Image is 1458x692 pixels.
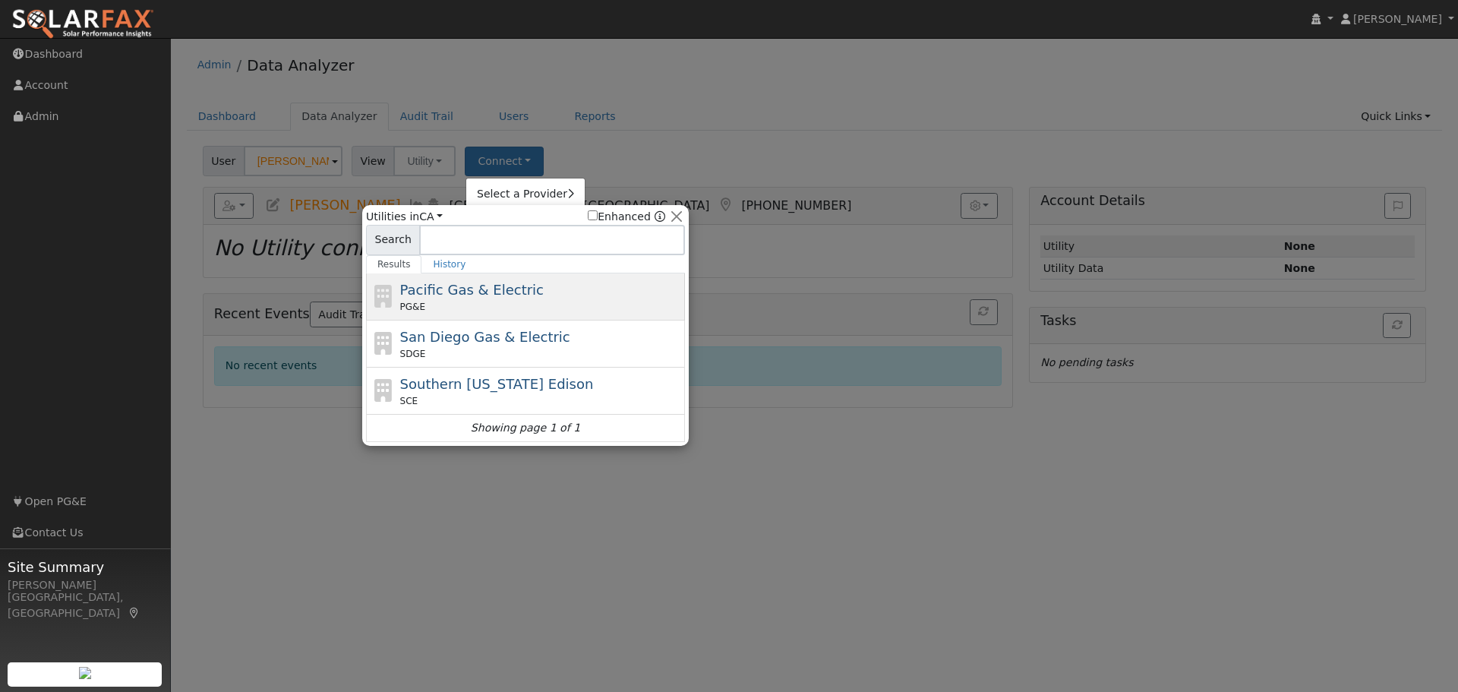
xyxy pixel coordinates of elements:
span: Site Summary [8,557,163,577]
a: Enhanced Providers [655,210,665,223]
span: Show enhanced providers [588,209,665,225]
input: Enhanced [588,210,598,220]
a: CA [419,210,443,223]
a: Map [128,607,141,619]
img: retrieve [79,667,91,679]
label: Enhanced [588,209,651,225]
span: Search [366,225,420,255]
img: SolarFax [11,8,154,40]
span: Utilities in [366,209,443,225]
a: History [421,255,477,273]
span: PG&E [400,300,425,314]
a: Select a Provider [466,184,585,205]
span: Pacific Gas & Electric [400,282,544,298]
span: [PERSON_NAME] [1353,13,1442,25]
span: SDGE [400,347,426,361]
div: [PERSON_NAME] [8,577,163,593]
span: Southern [US_STATE] Edison [400,376,594,392]
span: SCE [400,394,418,408]
i: Showing page 1 of 1 [471,420,580,436]
span: San Diego Gas & Electric [400,329,570,345]
a: Results [366,255,422,273]
div: [GEOGRAPHIC_DATA], [GEOGRAPHIC_DATA] [8,589,163,621]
